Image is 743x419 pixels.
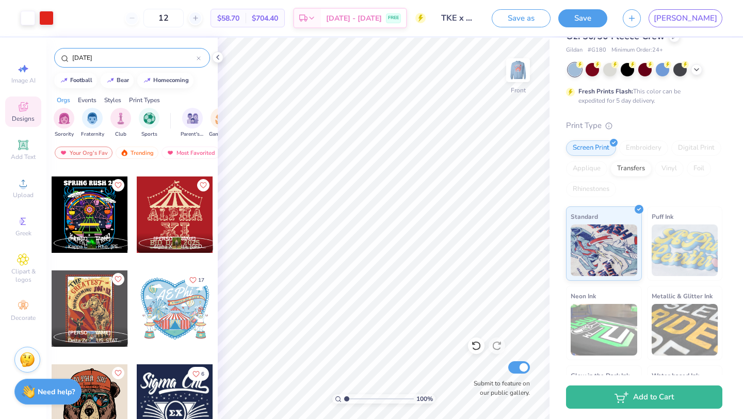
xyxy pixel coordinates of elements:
[139,108,159,138] button: filter button
[468,379,530,397] label: Submit to feature on our public gallery.
[215,112,227,124] img: Game Day Image
[81,131,104,138] span: Fraternity
[112,367,124,379] button: Like
[141,131,157,138] span: Sports
[112,179,124,191] button: Like
[566,385,722,409] button: Add to Cart
[68,329,111,336] span: [PERSON_NAME]
[58,112,70,124] img: Sorority Image
[38,387,75,397] strong: Need help?
[143,9,184,27] input: – –
[652,370,699,381] span: Water based Ink
[143,112,155,124] img: Sports Image
[11,76,36,85] span: Image AI
[153,235,196,243] span: [PERSON_NAME]
[153,243,209,251] span: Alpha Xi Delta, [GEOGRAPHIC_DATA]
[68,235,111,243] span: [PERSON_NAME]
[652,211,673,222] span: Puff Ink
[15,229,31,237] span: Greek
[187,112,199,124] img: Parent's Weekend Image
[13,191,34,199] span: Upload
[571,291,596,301] span: Neon Ink
[508,60,528,80] img: Front
[252,13,278,24] span: $704.40
[115,131,126,138] span: Club
[11,314,36,322] span: Decorate
[68,337,124,345] span: Delta Zeta, [US_STATE][GEOGRAPHIC_DATA]
[209,108,233,138] button: filter button
[217,13,239,24] span: $58.70
[188,367,209,381] button: Like
[55,147,112,159] div: Your Org's Fav
[511,86,526,95] div: Front
[139,108,159,138] div: filter for Sports
[60,77,68,84] img: trend_line.gif
[115,112,126,124] img: Club Image
[59,149,68,156] img: most_fav.gif
[181,108,204,138] button: filter button
[70,77,92,83] div: football
[143,77,151,84] img: trend_line.gif
[68,243,124,251] span: Kappa Delta Rho, [PERSON_NAME][GEOGRAPHIC_DATA]
[571,370,629,381] span: Glow in the Dark Ink
[566,161,607,176] div: Applique
[198,278,204,283] span: 17
[12,115,35,123] span: Designs
[181,108,204,138] div: filter for Parent's Weekend
[652,304,718,356] img: Metallic & Glitter Ink
[81,108,104,138] button: filter button
[566,120,722,132] div: Print Type
[104,95,121,105] div: Styles
[54,108,74,138] div: filter for Sorority
[578,87,705,105] div: This color can be expedited for 5 day delivery.
[571,304,637,356] img: Neon Ink
[197,179,209,191] button: Like
[416,394,433,404] span: 100 %
[166,149,174,156] img: most_fav.gif
[181,131,204,138] span: Parent's Weekend
[106,77,115,84] img: trend_line.gif
[54,108,74,138] button: filter button
[566,182,616,197] div: Rhinestones
[619,140,668,156] div: Embroidery
[209,131,233,138] span: Game Day
[571,224,637,276] img: Standard
[558,9,607,27] button: Save
[654,12,717,24] span: [PERSON_NAME]
[71,53,197,63] input: Try "Alpha"
[116,147,158,159] div: Trending
[117,77,129,83] div: bear
[78,95,96,105] div: Events
[326,13,382,24] span: [DATE] - [DATE]
[388,14,399,22] span: FREE
[120,149,128,156] img: trending.gif
[571,211,598,222] span: Standard
[54,73,97,88] button: football
[610,161,652,176] div: Transfers
[101,73,134,88] button: bear
[81,108,104,138] div: filter for Fraternity
[110,108,131,138] button: filter button
[201,372,204,377] span: 6
[57,95,70,105] div: Orgs
[566,140,616,156] div: Screen Print
[55,131,74,138] span: Sorority
[687,161,711,176] div: Foil
[433,8,484,28] input: Untitled Design
[5,267,41,284] span: Clipart & logos
[566,46,583,55] span: Gildan
[112,273,124,285] button: Like
[671,140,721,156] div: Digital Print
[492,9,551,27] button: Save as
[209,108,233,138] div: filter for Game Day
[11,153,36,161] span: Add Text
[655,161,684,176] div: Vinyl
[588,46,606,55] span: # G180
[110,108,131,138] div: filter for Club
[129,95,160,105] div: Print Types
[649,9,722,27] a: [PERSON_NAME]
[578,87,633,95] strong: Fresh Prints Flash:
[652,224,718,276] img: Puff Ink
[153,77,189,83] div: homecoming
[652,291,713,301] span: Metallic & Glitter Ink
